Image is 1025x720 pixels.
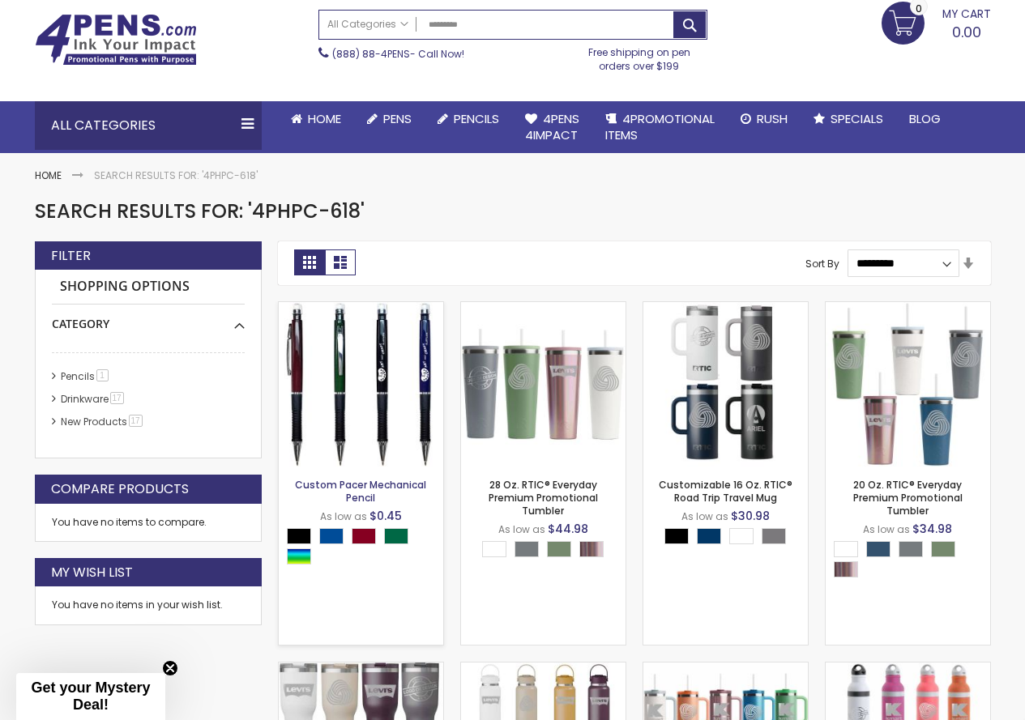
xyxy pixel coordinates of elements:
div: Sage Green [931,541,955,557]
div: Black [287,528,311,544]
span: As low as [498,522,545,536]
span: - Call Now! [332,47,464,61]
span: Get your Mystery Deal! [31,680,150,713]
span: Rush [757,110,788,127]
span: 4Pens 4impact [525,110,579,143]
a: 28 Oz. RTIC® Everyday Premium Promotional Tumbler [461,301,626,315]
div: White [729,528,754,544]
img: 28 Oz. RTIC® Everyday Premium Promotional Tumbler [461,302,626,467]
span: All Categories [327,18,408,31]
strong: Shopping Options [52,270,245,305]
span: Specials [831,110,883,127]
div: Fog [515,541,539,557]
div: Storm [866,541,890,557]
span: 4PROMOTIONAL ITEMS [605,110,715,143]
div: Assorted [287,548,311,564]
a: Pencils1 [57,369,114,383]
a: Rush [728,101,801,137]
span: As low as [681,509,728,523]
a: Promotional RTIC® Bottle Chiller Insulated Cooler [826,662,990,675]
img: 4Pens Custom Pens and Promotional Products [35,14,197,66]
div: White [482,541,506,557]
a: Drinkware17 [57,392,130,406]
div: All Categories [35,101,262,150]
a: Home [35,168,62,182]
div: Select A Color [834,541,990,582]
strong: Search results for: '4PHPC-618' [94,168,258,182]
span: $30.98 [731,508,770,524]
a: Specials [801,101,896,137]
a: 0.00 0 [882,2,991,42]
a: New Products17 [57,415,148,428]
span: $0.45 [369,508,402,524]
span: Home [308,110,341,127]
span: Search results for: '4PHPC-618' [35,198,365,224]
div: Snapdragon Glitter [579,541,604,557]
strong: Compare Products [51,480,189,498]
img: Custom Pacer Mechanical Pencil [279,302,443,467]
div: Select A Color [482,541,612,561]
div: Dark Blue [319,528,344,544]
div: Free shipping on pen orders over $199 [571,40,707,72]
a: Home [278,101,354,137]
span: 17 [110,392,124,404]
div: Sage Green [547,541,571,557]
button: Close teaser [162,660,178,676]
div: Select A Color [287,528,443,569]
a: Pencils [425,101,512,137]
a: All Categories [319,11,416,37]
a: Pens [354,101,425,137]
div: Select A Color [664,528,794,548]
div: Burgundy [352,528,376,544]
span: $44.98 [548,521,588,537]
span: 1 [96,369,109,381]
a: 28 Oz. RTIC® Everyday Premium Promotional Tumbler [489,478,598,518]
a: 40 Oz. RTIC® Custom Outback Bottle [461,662,626,675]
span: $34.98 [912,521,952,537]
div: White [834,541,858,557]
span: Pencils [454,110,499,127]
a: 20 Oz. RTIC® Everyday Premium Promotional Tumbler [853,478,963,518]
span: As low as [320,509,367,523]
div: You have no items to compare. [35,504,262,542]
div: Snapdragon Glitter [834,561,858,577]
a: 40 Oz. RTIC® Essential Branded Tumbler [279,662,443,675]
div: Dark Green [384,528,408,544]
span: 0.00 [952,22,981,42]
span: 17 [129,415,143,427]
a: (888) 88-4PENS [332,47,410,61]
img: Customizable 16 Oz. RTIC® Road Trip Travel Mug [643,302,808,467]
div: Category [52,305,245,332]
a: Custom Pacer Mechanical Pencil [279,301,443,315]
div: Graphite [762,528,786,544]
div: Fog [899,541,923,557]
span: As low as [863,522,910,536]
label: Sort By [805,256,839,270]
strong: Grid [294,249,325,275]
a: Customizable 16 Oz. RTIC® Road Trip Travel Mug [659,478,792,505]
div: Black [664,528,689,544]
a: 4PROMOTIONALITEMS [592,101,728,154]
a: Custom Pacer Mechanical Pencil [295,478,426,505]
a: 40 Oz. RTIC® Road Trip Tumbler [643,662,808,675]
div: Navy Blue [697,528,721,544]
div: You have no items in your wish list. [52,599,245,611]
span: Blog [909,110,941,127]
div: Get your Mystery Deal!Close teaser [16,673,165,720]
span: 0 [916,1,922,16]
strong: Filter [51,247,91,265]
a: 4Pens4impact [512,101,592,154]
strong: My Wish List [51,564,133,582]
a: Customizable 16 Oz. RTIC® Road Trip Travel Mug [643,301,808,315]
span: Pens [383,110,412,127]
a: 20 Oz. RTIC® Everyday Premium Promotional Tumbler [826,301,990,315]
img: 20 Oz. RTIC® Everyday Premium Promotional Tumbler [826,302,990,467]
a: Blog [896,101,954,137]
